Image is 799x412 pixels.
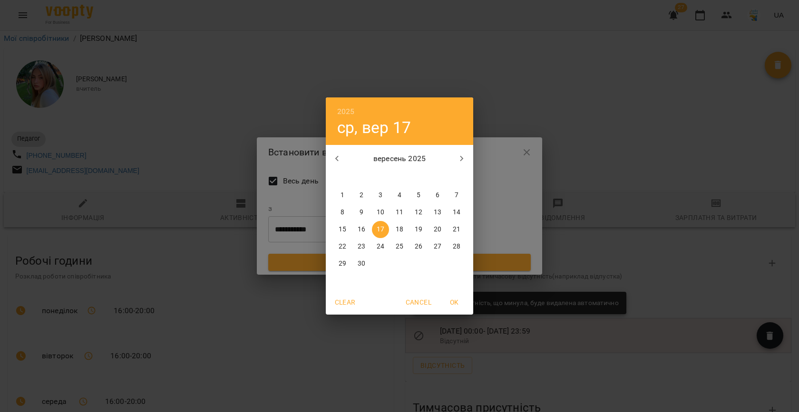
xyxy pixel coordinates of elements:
button: 23 [353,238,370,255]
p: 7 [455,191,458,200]
p: 3 [379,191,382,200]
span: Cancel [406,297,431,308]
p: 17 [377,225,384,234]
button: 18 [391,221,408,238]
button: 6 [429,187,446,204]
p: 18 [396,225,403,234]
span: ср [372,172,389,182]
button: Cancel [402,294,435,311]
p: 19 [415,225,422,234]
button: 21 [448,221,465,238]
span: чт [391,172,408,182]
p: 28 [453,242,460,251]
p: 11 [396,208,403,217]
p: 14 [453,208,460,217]
p: 27 [434,242,441,251]
button: 26 [410,238,427,255]
p: 2 [360,191,363,200]
span: пт [410,172,427,182]
p: 20 [434,225,441,234]
p: 16 [358,225,365,234]
p: 1 [341,191,344,200]
span: пн [334,172,351,182]
button: 7 [448,187,465,204]
p: 8 [341,208,344,217]
button: 25 [391,238,408,255]
p: 21 [453,225,460,234]
button: 14 [448,204,465,221]
p: 5 [417,191,420,200]
button: 2 [353,187,370,204]
span: OK [443,297,466,308]
p: 13 [434,208,441,217]
button: 27 [429,238,446,255]
button: Clear [330,294,360,311]
span: Clear [333,297,356,308]
button: 24 [372,238,389,255]
p: 12 [415,208,422,217]
span: сб [429,172,446,182]
button: 4 [391,187,408,204]
p: 24 [377,242,384,251]
button: ср, вер 17 [337,118,411,137]
button: 1 [334,187,351,204]
button: 8 [334,204,351,221]
button: OK [439,294,469,311]
button: 28 [448,238,465,255]
button: 13 [429,204,446,221]
button: 29 [334,255,351,272]
span: нд [448,172,465,182]
p: 25 [396,242,403,251]
button: 11 [391,204,408,221]
p: 30 [358,259,365,268]
button: 3 [372,187,389,204]
button: 19 [410,221,427,238]
button: 20 [429,221,446,238]
p: 23 [358,242,365,251]
button: 9 [353,204,370,221]
button: 16 [353,221,370,238]
p: 26 [415,242,422,251]
p: 15 [339,225,346,234]
p: 4 [398,191,401,200]
button: 15 [334,221,351,238]
p: 9 [360,208,363,217]
button: 2025 [337,105,355,118]
button: 30 [353,255,370,272]
span: вт [353,172,370,182]
p: 10 [377,208,384,217]
button: 5 [410,187,427,204]
p: 6 [436,191,439,200]
button: 22 [334,238,351,255]
p: 29 [339,259,346,268]
button: 12 [410,204,427,221]
p: вересень 2025 [349,153,451,164]
p: 22 [339,242,346,251]
button: 17 [372,221,389,238]
button: 10 [372,204,389,221]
